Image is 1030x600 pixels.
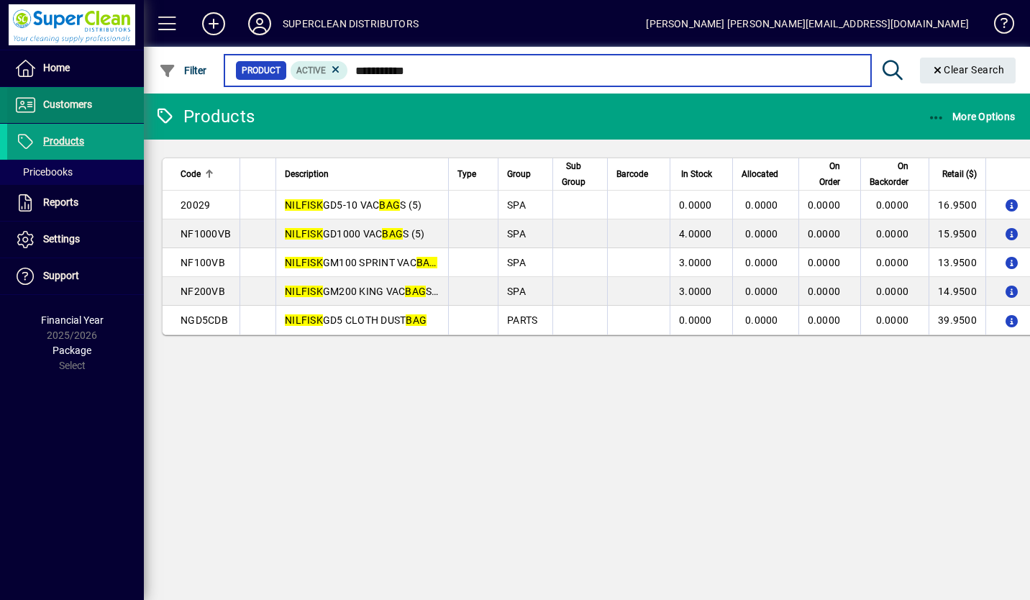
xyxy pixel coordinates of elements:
td: 16.9500 [929,191,985,219]
span: Support [43,270,79,281]
span: In Stock [681,166,712,182]
div: [PERSON_NAME] [PERSON_NAME][EMAIL_ADDRESS][DOMAIN_NAME] [646,12,969,35]
span: Settings [43,233,80,245]
span: Retail ($) [942,166,977,182]
div: Sub Group [562,158,598,190]
span: SPA [507,286,526,297]
span: Type [457,166,476,182]
span: On Order [808,158,841,190]
span: Filter [159,65,207,76]
span: Customers [43,99,92,110]
span: SPA [507,199,526,211]
span: SPA [507,257,526,268]
em: BAG [416,257,437,268]
span: GM100 SPRINT VAC S (5) [285,257,459,268]
span: 0.0000 [876,314,909,326]
td: 15.9500 [929,219,985,248]
span: 20029 [181,199,210,211]
div: On Order [808,158,854,190]
button: Clear [920,58,1016,83]
div: Description [285,166,439,182]
span: 0.0000 [679,199,712,211]
button: Profile [237,11,283,37]
span: On Backorder [870,158,908,190]
span: NGD5CDB [181,314,228,326]
div: In Stock [679,166,725,182]
div: Barcode [616,166,661,182]
a: Home [7,50,144,86]
span: 0.0000 [808,199,841,211]
span: 0.0000 [745,199,778,211]
span: 0.0000 [876,199,909,211]
span: Group [507,166,531,182]
div: On Backorder [870,158,921,190]
span: Clear Search [931,64,1005,76]
a: Customers [7,87,144,123]
span: Products [43,135,84,147]
a: Knowledge Base [983,3,1012,50]
span: NF1000VB [181,228,231,240]
span: 4.0000 [679,228,712,240]
span: 0.0000 [876,228,909,240]
span: GD5 CLOTH DUST [285,314,427,326]
div: SUPERCLEAN DISTRIBUTORS [283,12,419,35]
em: BAG [405,286,426,297]
span: 0.0000 [808,257,841,268]
td: 14.9500 [929,277,985,306]
div: Group [507,166,544,182]
span: More Options [928,111,1016,122]
em: BAG [406,314,427,326]
div: Code [181,166,231,182]
span: 0.0000 [808,286,841,297]
span: Sub Group [562,158,585,190]
a: Pricebooks [7,160,144,184]
button: Add [191,11,237,37]
span: 0.0000 [745,257,778,268]
span: 0.0000 [745,286,778,297]
span: Package [53,345,91,356]
span: NF100VB [181,257,225,268]
span: GD1000 VAC S (5) [285,228,424,240]
span: 0.0000 [808,228,841,240]
span: NF200VB [181,286,225,297]
span: Allocated [742,166,778,182]
em: NILFISK [285,257,323,268]
em: BAG [379,199,400,211]
span: Barcode [616,166,648,182]
mat-chip: Activation Status: Active [291,61,348,80]
div: Products [155,105,255,128]
span: Reports [43,196,78,208]
span: GD5-10 VAC S (5) [285,199,421,211]
span: 0.0000 [745,314,778,326]
em: BAG [382,228,403,240]
button: Filter [155,58,211,83]
em: NILFISK [285,286,323,297]
span: 3.0000 [679,257,712,268]
em: NILFISK [285,199,323,211]
span: 0.0000 [808,314,841,326]
a: Settings [7,222,144,258]
span: SPA [507,228,526,240]
span: Home [43,62,70,73]
span: PARTS [507,314,537,326]
em: NILFISK [285,228,323,240]
td: 13.9500 [929,248,985,277]
span: Pricebooks [14,166,73,178]
span: 3.0000 [679,286,712,297]
span: 0.0000 [876,257,909,268]
em: NILFISK [285,314,323,326]
span: Financial Year [41,314,104,326]
span: 0.0000 [876,286,909,297]
div: Type [457,166,489,182]
span: 0.0000 [745,228,778,240]
div: Allocated [742,166,791,182]
span: Product [242,63,281,78]
td: 39.9500 [929,306,985,335]
button: More Options [924,104,1019,129]
span: Active [296,65,326,76]
span: Description [285,166,329,182]
span: 0.0000 [679,314,712,326]
span: GM200 KING VAC S (5) [285,286,447,297]
span: Code [181,166,201,182]
a: Support [7,258,144,294]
